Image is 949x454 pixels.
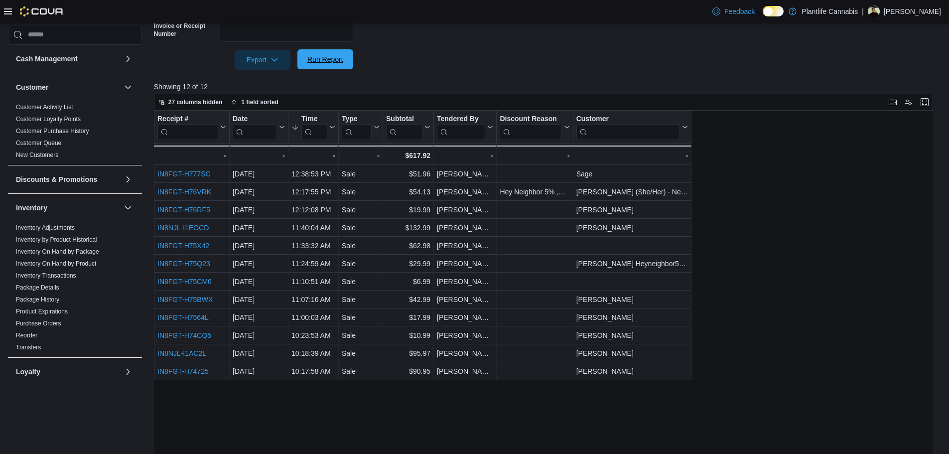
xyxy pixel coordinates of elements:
[386,276,430,288] div: $6.99
[500,186,569,198] div: Hey Neighbor 5% ,Hey Neighbor 5%
[386,365,430,377] div: $90.95
[437,114,485,140] div: Tendered By
[386,222,430,234] div: $132.99
[342,204,380,216] div: Sale
[235,50,290,70] button: Export
[16,174,97,184] h3: Discounts & Promotions
[576,258,687,270] div: [PERSON_NAME] Heyneighbor5% [PERSON_NAME]
[16,284,59,292] span: Package Details
[291,168,335,180] div: 12:38:53 PM
[157,313,209,321] a: IN8FGT-H7564L
[233,204,285,216] div: [DATE]
[342,258,380,270] div: Sale
[291,222,335,234] div: 11:40:04 AM
[437,168,493,180] div: [PERSON_NAME]
[500,114,561,140] div: Discount Reason
[233,258,285,270] div: [DATE]
[386,114,430,140] button: Subtotal
[291,150,335,161] div: -
[16,320,61,327] a: Purchase Orders
[16,344,41,351] a: Transfers
[16,236,97,243] a: Inventory by Product Historical
[16,224,75,231] a: Inventory Adjustments
[122,53,134,65] button: Cash Management
[307,54,343,64] span: Run Report
[868,5,880,17] div: Rian Lamontagne
[16,272,76,279] a: Inventory Transactions
[16,103,73,111] span: Customer Activity List
[763,6,784,16] input: Dark Mode
[16,82,48,92] h3: Customer
[154,22,216,38] label: Invoice or Receipt Number
[919,96,931,108] button: Enter fullscreen
[16,115,81,123] span: Customer Loyalty Points
[437,294,493,305] div: [PERSON_NAME]
[157,331,211,339] a: IN8FGT-H74CQ5
[16,308,68,315] a: Product Expirations
[437,258,493,270] div: [PERSON_NAME]
[386,347,430,359] div: $95.97
[16,127,89,135] span: Customer Purchase History
[297,49,353,69] button: Run Report
[233,114,285,140] button: Date
[16,151,58,158] a: New Customers
[233,240,285,252] div: [DATE]
[16,307,68,315] span: Product Expirations
[576,294,687,305] div: [PERSON_NAME]
[437,365,493,377] div: [PERSON_NAME]
[157,188,211,196] a: IN8FGT-H76VRK
[576,168,687,180] div: Sage
[724,6,755,16] span: Feedback
[16,331,37,339] span: Reorder
[16,260,96,268] span: Inventory On Hand by Product
[576,186,687,198] div: [PERSON_NAME] (She/Her) - Neighbour 5%
[576,204,687,216] div: [PERSON_NAME]
[233,365,285,377] div: [DATE]
[233,114,277,124] div: Date
[342,311,380,323] div: Sale
[437,114,493,140] button: Tendered By
[342,222,380,234] div: Sale
[342,114,372,124] div: Type
[16,332,37,339] a: Reorder
[576,114,687,140] button: Customer
[157,114,218,140] div: Receipt # URL
[437,204,493,216] div: [PERSON_NAME]
[386,329,430,341] div: $10.99
[233,294,285,305] div: [DATE]
[233,311,285,323] div: [DATE]
[16,203,47,213] h3: Inventory
[157,349,206,357] a: IN8NJL-I1AC2L
[241,98,278,106] span: 1 field sorted
[16,284,59,291] a: Package Details
[16,174,120,184] button: Discounts & Promotions
[500,114,569,140] button: Discount Reason
[437,186,493,198] div: [PERSON_NAME]
[16,248,99,255] a: Inventory On Hand by Package
[16,296,59,303] a: Package History
[500,150,569,161] div: -
[122,173,134,185] button: Discounts & Promotions
[154,96,227,108] button: 27 columns hidden
[8,222,142,357] div: Inventory
[157,296,213,303] a: IN8FGT-H75BWX
[16,248,99,256] span: Inventory On Hand by Package
[386,150,430,161] div: $617.92
[386,240,430,252] div: $62.98
[291,258,335,270] div: 11:24:59 AM
[241,50,284,70] span: Export
[16,54,120,64] button: Cash Management
[903,96,915,108] button: Display options
[233,329,285,341] div: [DATE]
[20,6,64,16] img: Cova
[342,150,380,161] div: -
[291,347,335,359] div: 10:18:39 AM
[342,186,380,198] div: Sale
[168,98,223,106] span: 27 columns hidden
[576,347,687,359] div: [PERSON_NAME]
[437,150,493,161] div: -
[16,82,120,92] button: Customer
[233,168,285,180] div: [DATE]
[16,319,61,327] span: Purchase Orders
[157,170,211,178] a: IN8FGT-H777SC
